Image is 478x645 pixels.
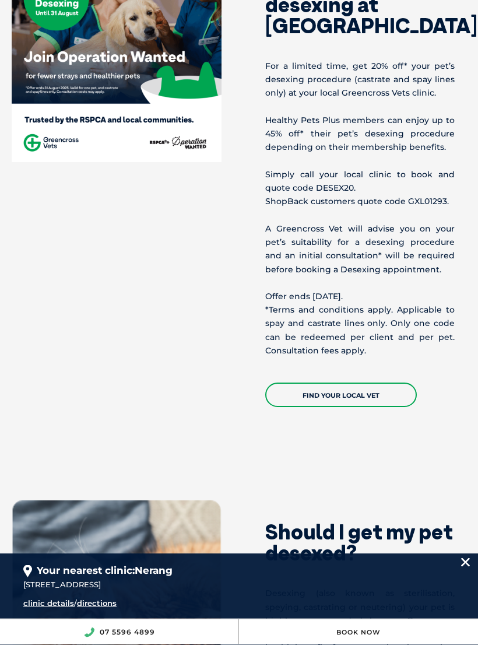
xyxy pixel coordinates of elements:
a: Book Now [336,628,381,636]
a: directions [77,598,117,608]
div: [STREET_ADDRESS] [23,579,455,592]
p: Offer ends [DATE]. *Terms and conditions apply. Applicable to spay and castrate lines only. Only ... [265,290,455,358]
p: A Greencross Vet will advise you on your pet’s suitability for a desexing procedure and an initia... [265,223,455,277]
a: clinic details [23,598,74,608]
a: Find your local vet [265,383,417,408]
div: Your nearest clinic: [23,553,455,579]
span: Nerang [135,565,173,576]
p: Simply call your local clinic to book and quote code DESEX20. ShopBack customers quote code GXL01... [265,169,455,209]
img: location_phone.svg [84,628,94,637]
img: location_close.svg [461,558,470,567]
h2: Should I get my pet desexed? [265,522,455,564]
div: / [23,597,282,610]
img: location_pin.svg [23,565,32,578]
p: For a limited time, get 20% off* your pet’s desexing procedure (castrate and spay lines only) at ... [265,60,455,101]
p: Healthy Pets Plus members can enjoy up to 45% off* their pet’s desexing procedure depending on th... [265,114,455,155]
a: 07 5596 4899 [100,628,155,636]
